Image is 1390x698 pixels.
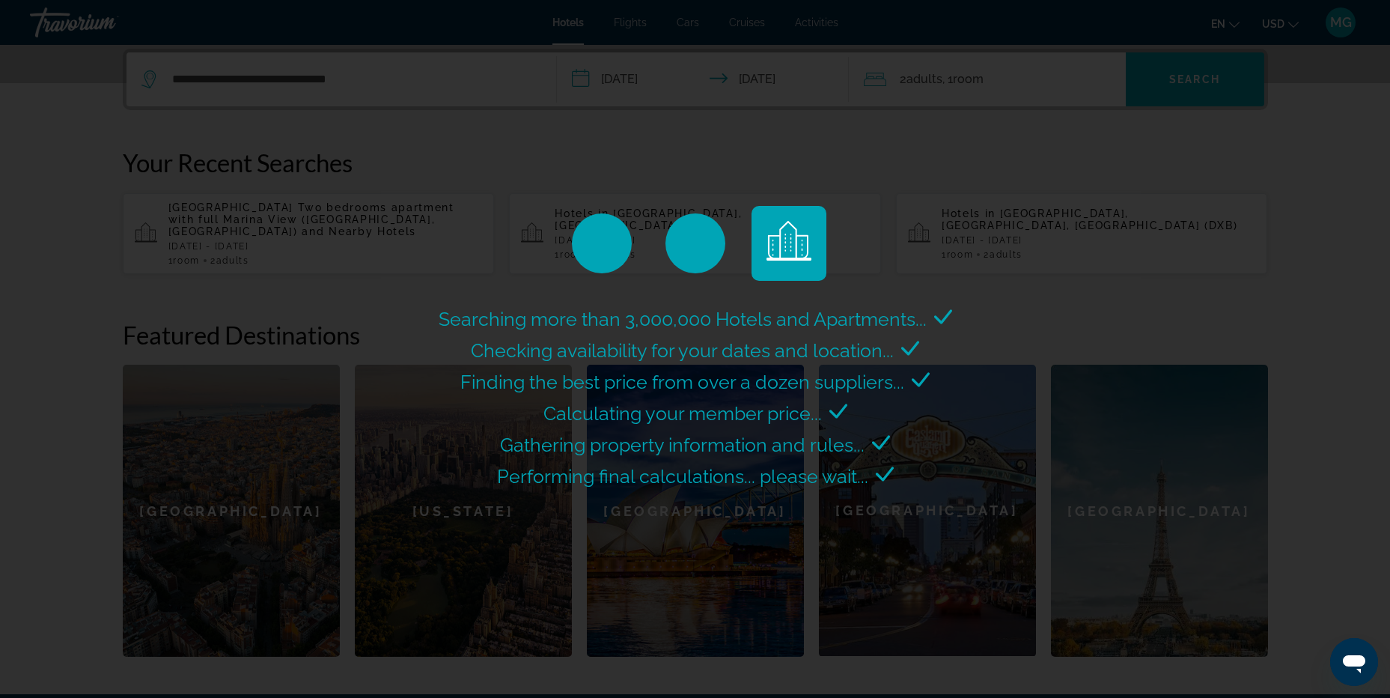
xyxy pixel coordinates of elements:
[439,308,927,330] span: Searching more than 3,000,000 Hotels and Apartments...
[500,434,865,456] span: Gathering property information and rules...
[497,465,868,488] span: Performing final calculations... please wait...
[1330,638,1378,686] iframe: Button to launch messaging window
[471,339,894,362] span: Checking availability for your dates and location...
[460,371,904,393] span: Finding the best price from over a dozen suppliers...
[543,402,822,425] span: Calculating your member price...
